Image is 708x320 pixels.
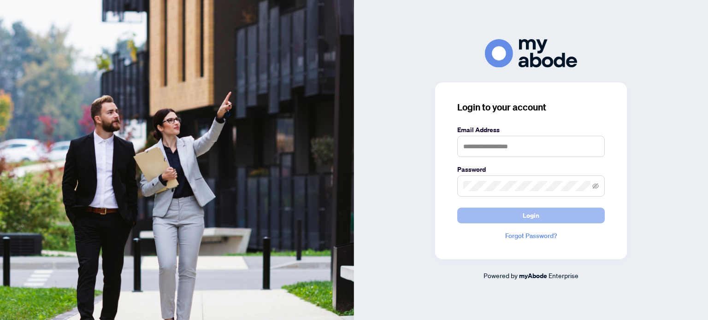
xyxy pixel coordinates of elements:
[592,183,599,189] span: eye-invisible
[457,125,605,135] label: Email Address
[549,271,578,279] span: Enterprise
[519,271,547,281] a: myAbode
[523,208,539,223] span: Login
[457,231,605,241] a: Forgot Password?
[457,208,605,223] button: Login
[485,39,577,67] img: ma-logo
[457,164,605,175] label: Password
[457,101,605,114] h3: Login to your account
[484,271,518,279] span: Powered by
